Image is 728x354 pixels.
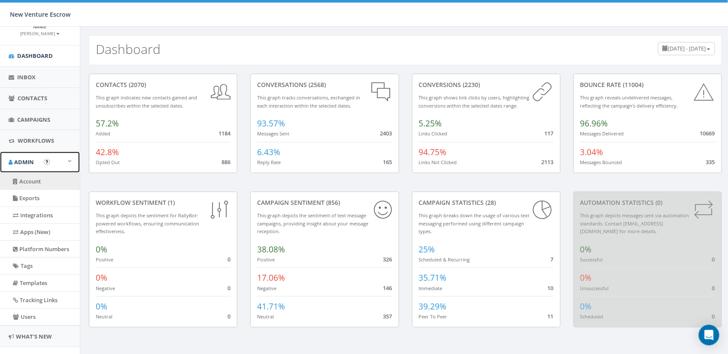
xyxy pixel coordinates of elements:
[10,10,71,18] span: New Venture Escrow
[227,312,231,320] span: 0
[257,198,392,207] div: Campaign Sentiment
[712,255,715,263] span: 0
[96,147,119,158] span: 42.8%
[96,256,113,263] small: Positive
[257,212,368,234] small: This graph depicts the sentiment of text message campaigns, providing insight about your message ...
[545,129,554,137] span: 117
[257,256,275,263] small: Positive
[17,73,36,81] span: Inbox
[96,244,107,255] span: 0%
[419,244,435,255] span: 25%
[17,116,50,123] span: Campaigns
[419,94,530,109] small: This graph shows link clicks by users, highlighting conversions within the selected dates range.
[257,285,276,291] small: Negative
[96,42,161,56] h2: Dashboard
[18,94,47,102] span: Contacts
[712,284,715,292] span: 0
[580,81,715,89] div: Bounce Rate
[580,301,592,312] span: 0%
[257,159,281,165] small: Reply Rate
[257,301,285,312] span: 41.71%
[542,158,554,166] span: 2113
[712,312,715,320] span: 0
[419,198,554,207] div: Campaign Statistics
[325,198,340,207] span: (856)
[551,255,554,263] span: 7
[257,272,285,283] span: 17.06%
[419,285,443,291] small: Immediate
[257,94,360,109] small: This graph tracks conversations, exchanged in each interaction within the selected dates.
[580,272,592,283] span: 0%
[96,94,197,109] small: This graph indicates new contacts gained and unsubscribes within the selected dates.
[166,198,175,207] span: (1)
[419,256,470,263] small: Scheduled & Recurring
[227,255,231,263] span: 0
[96,212,199,234] small: This graph depicts the sentiment for RallyBot-powered workflows, ensuring communication effective...
[419,118,442,129] span: 5.25%
[96,130,110,137] small: Added
[419,212,530,234] small: This graph breaks down the usage of various text messaging performed using different campaign types.
[96,285,115,291] small: Negative
[580,256,603,263] small: Successful
[548,284,554,292] span: 10
[18,137,54,144] span: Workflows
[580,198,715,207] div: Automation Statistics
[257,81,392,89] div: conversations
[419,81,554,89] div: conversions
[221,158,231,166] span: 886
[218,129,231,137] span: 1184
[380,129,392,137] span: 2403
[654,198,663,207] span: (0)
[227,284,231,292] span: 0
[96,159,120,165] small: Opted Out
[96,272,107,283] span: 0%
[419,147,447,158] span: 94.75%
[580,285,609,291] small: Unsuccessful
[257,118,285,129] span: 93.57%
[96,313,112,320] small: Neutral
[21,29,60,37] a: [PERSON_NAME]
[257,313,274,320] small: Neutral
[580,244,592,255] span: 0%
[44,159,50,165] button: Open In-App Guide
[706,158,715,166] span: 335
[383,255,392,263] span: 326
[21,30,60,36] small: [PERSON_NAME]
[419,272,447,283] span: 35.71%
[257,244,285,255] span: 38.08%
[419,313,448,320] small: Peer To Peer
[580,94,678,109] small: This graph reveals undelivered messages, reflecting the campaign's delivery efficiency.
[580,147,604,158] span: 3.04%
[96,81,231,89] div: contacts
[257,147,280,158] span: 6.43%
[700,129,715,137] span: 10669
[127,81,146,89] span: (2070)
[96,118,119,129] span: 57.2%
[419,301,447,312] span: 39.29%
[419,130,448,137] small: Links Clicked
[580,313,604,320] small: Scheduled
[17,52,53,60] span: Dashboard
[548,312,554,320] span: 11
[461,81,480,89] span: (2230)
[580,212,689,234] small: This graph depicts messages sent via automation standards. Contact [EMAIL_ADDRESS][DOMAIN_NAME] f...
[383,158,392,166] span: 165
[622,81,644,89] span: (11004)
[419,159,457,165] small: Links Not Clicked
[383,284,392,292] span: 146
[580,130,624,137] small: Messages Delivered
[96,198,231,207] div: Workflow Sentiment
[96,301,107,312] span: 0%
[16,333,52,340] span: What's New
[668,45,706,52] span: [DATE] - [DATE]
[383,312,392,320] span: 357
[33,24,47,30] small: Name
[307,81,326,89] span: (2568)
[580,118,608,129] span: 96.96%
[580,159,622,165] small: Messages Bounced
[257,130,289,137] small: Messages Sent
[484,198,496,207] span: (28)
[14,158,34,166] span: Admin
[699,325,719,345] div: Open Intercom Messenger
